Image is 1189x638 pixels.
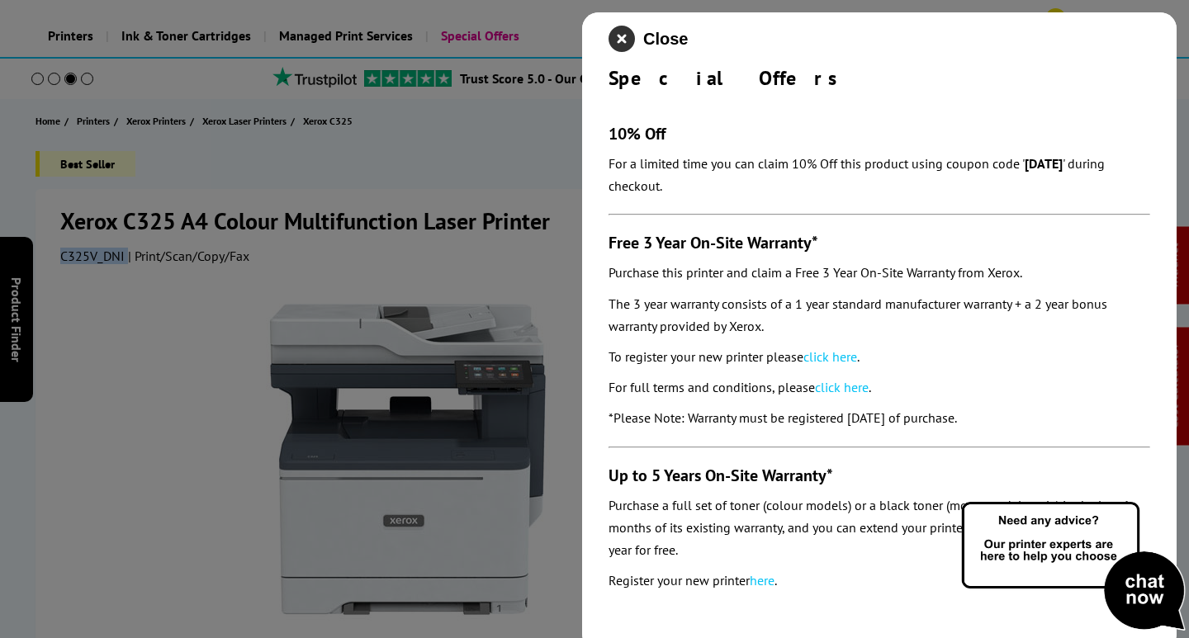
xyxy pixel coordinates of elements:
[609,123,1150,144] h3: 10% Off
[750,572,775,588] a: here
[609,376,1150,399] p: For full terms and conditions, please .
[1025,155,1063,172] strong: [DATE]
[609,262,1150,284] p: Purchase this printer and claim a Free 3 Year On-Site Warranty from Xerox.
[643,30,688,49] span: Close
[609,465,1150,486] h3: Up to 5 Years On-Site Warranty*
[609,569,1150,592] p: Register your new printer .
[609,407,1150,429] p: *Please Note: Warranty must be registered [DATE] of purchase.
[609,346,1150,368] p: To register your new printer please .
[609,293,1150,338] p: The 3 year warranty consists of a 1 year standard manufacturer warranty + a 2 year bonus warranty...
[803,348,857,365] a: click here
[609,153,1150,197] p: For a limited time you can claim 10% Off this product using coupon code ' ' during checkout.
[609,494,1150,562] p: Purchase a full set of toner (colour models) or a black toner (mono models only) in the last 6 mo...
[958,499,1189,635] img: Open Live Chat window
[609,65,1150,91] div: Special Offers
[609,232,1150,253] h3: Free 3 Year On-Site Warranty*
[609,26,688,52] button: close modal
[815,379,869,395] a: click here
